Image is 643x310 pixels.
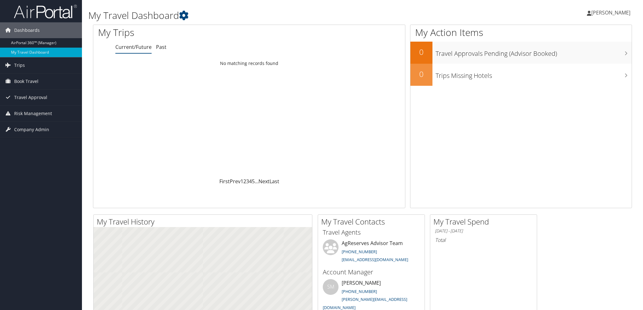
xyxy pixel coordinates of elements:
[436,46,632,58] h3: Travel Approvals Pending (Advisor Booked)
[240,178,243,185] a: 1
[320,239,423,265] li: AgReserves Advisor Team
[14,90,47,105] span: Travel Approval
[93,58,405,69] td: No matching records found
[230,178,240,185] a: Prev
[342,249,377,254] a: [PHONE_NUMBER]
[435,228,532,234] h6: [DATE] - [DATE]
[323,279,339,295] div: SM
[156,44,166,50] a: Past
[587,3,637,22] a: [PERSON_NAME]
[410,42,632,64] a: 0Travel Approvals Pending (Advisor Booked)
[321,216,425,227] h2: My Travel Contacts
[591,9,630,16] span: [PERSON_NAME]
[249,178,252,185] a: 4
[14,22,40,38] span: Dashboards
[243,178,246,185] a: 2
[14,57,25,73] span: Trips
[14,73,38,89] span: Book Travel
[323,268,420,277] h3: Account Manager
[410,69,432,79] h2: 0
[435,237,532,243] h6: Total
[258,178,269,185] a: Next
[115,44,152,50] a: Current/Future
[219,178,230,185] a: First
[436,68,632,80] h3: Trips Missing Hotels
[98,26,270,39] h1: My Trips
[269,178,279,185] a: Last
[14,122,49,137] span: Company Admin
[252,178,255,185] a: 5
[410,26,632,39] h1: My Action Items
[433,216,537,227] h2: My Travel Spend
[255,178,258,185] span: …
[246,178,249,185] a: 3
[88,9,454,22] h1: My Travel Dashboard
[323,228,420,237] h3: Travel Agents
[14,4,77,19] img: airportal-logo.png
[342,289,377,294] a: [PHONE_NUMBER]
[410,64,632,86] a: 0Trips Missing Hotels
[342,257,408,262] a: [EMAIL_ADDRESS][DOMAIN_NAME]
[410,47,432,57] h2: 0
[97,216,312,227] h2: My Travel History
[14,106,52,121] span: Risk Management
